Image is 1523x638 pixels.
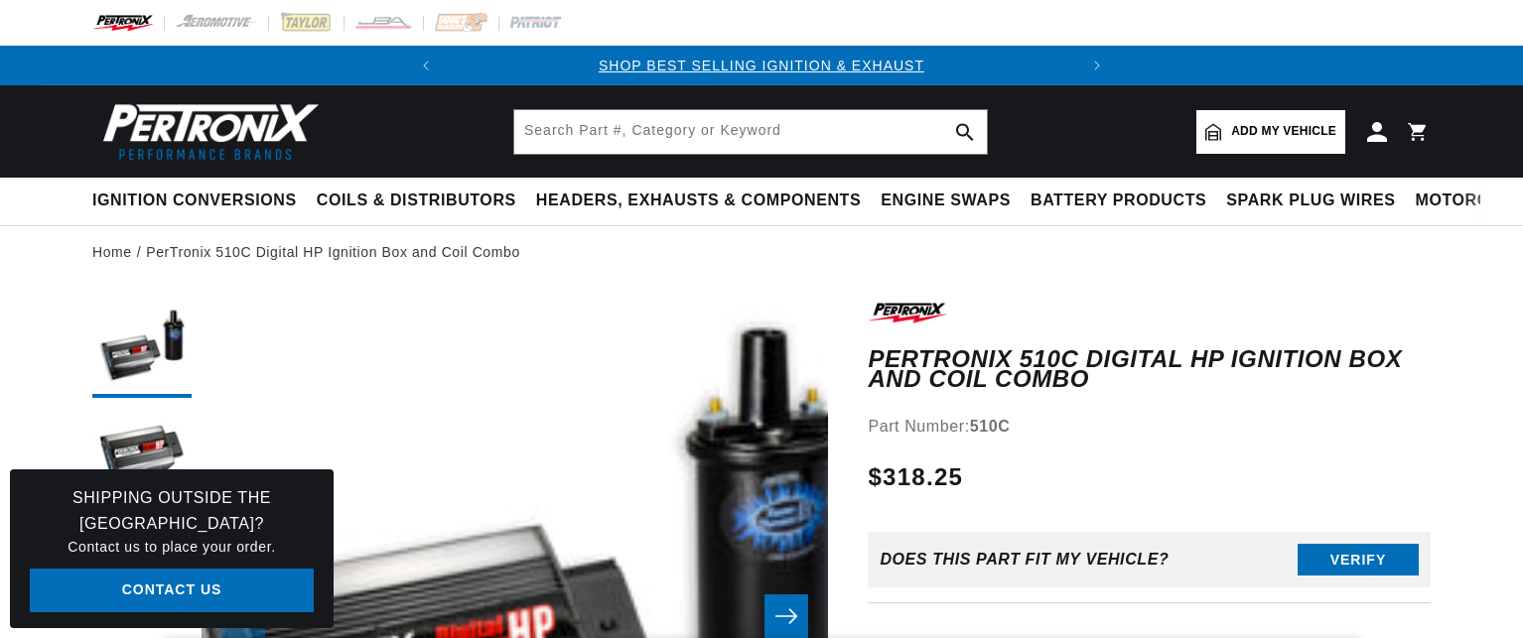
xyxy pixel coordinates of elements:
[1077,46,1117,85] button: Translation missing: en.sections.announcements.next_announcement
[446,55,1077,76] div: 1 of 2
[317,191,516,211] span: Coils & Distributors
[1226,191,1395,211] span: Spark Plug Wires
[30,536,314,558] p: Contact us to place your order.
[1298,544,1419,575] button: Verify
[446,55,1077,76] div: Announcement
[868,459,963,495] span: $318.25
[92,241,1431,263] nav: breadcrumbs
[943,110,987,154] button: search button
[92,241,132,263] a: Home
[514,110,987,154] input: Search Part #, Category or Keyword
[526,178,871,224] summary: Headers, Exhausts & Components
[1231,122,1336,141] span: Add my vehicle
[868,349,1431,390] h1: PerTronix 510C Digital HP Ignition Box and Coil Combo
[92,408,192,507] button: Load image 2 in gallery view
[43,46,1480,85] slideshow-component: Translation missing: en.sections.announcements.announcement_bar
[880,551,1169,569] div: Does This part fit My vehicle?
[1031,191,1206,211] span: Battery Products
[92,299,192,398] button: Load image 1 in gallery view
[871,178,1021,224] summary: Engine Swaps
[307,178,526,224] summary: Coils & Distributors
[536,191,861,211] span: Headers, Exhausts & Components
[599,58,924,73] a: SHOP BEST SELLING IGNITION & EXHAUST
[92,191,297,211] span: Ignition Conversions
[1021,178,1216,224] summary: Battery Products
[92,178,307,224] summary: Ignition Conversions
[868,414,1431,440] div: Part Number:
[30,485,314,536] h3: Shipping Outside the [GEOGRAPHIC_DATA]?
[92,97,321,166] img: Pertronix
[970,418,1011,435] strong: 510C
[1196,110,1345,154] a: Add my vehicle
[30,569,314,613] a: Contact Us
[1216,178,1405,224] summary: Spark Plug Wires
[764,594,808,638] button: Slide right
[146,241,520,263] a: PerTronix 510C Digital HP Ignition Box and Coil Combo
[881,191,1011,211] span: Engine Swaps
[406,46,446,85] button: Translation missing: en.sections.announcements.previous_announcement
